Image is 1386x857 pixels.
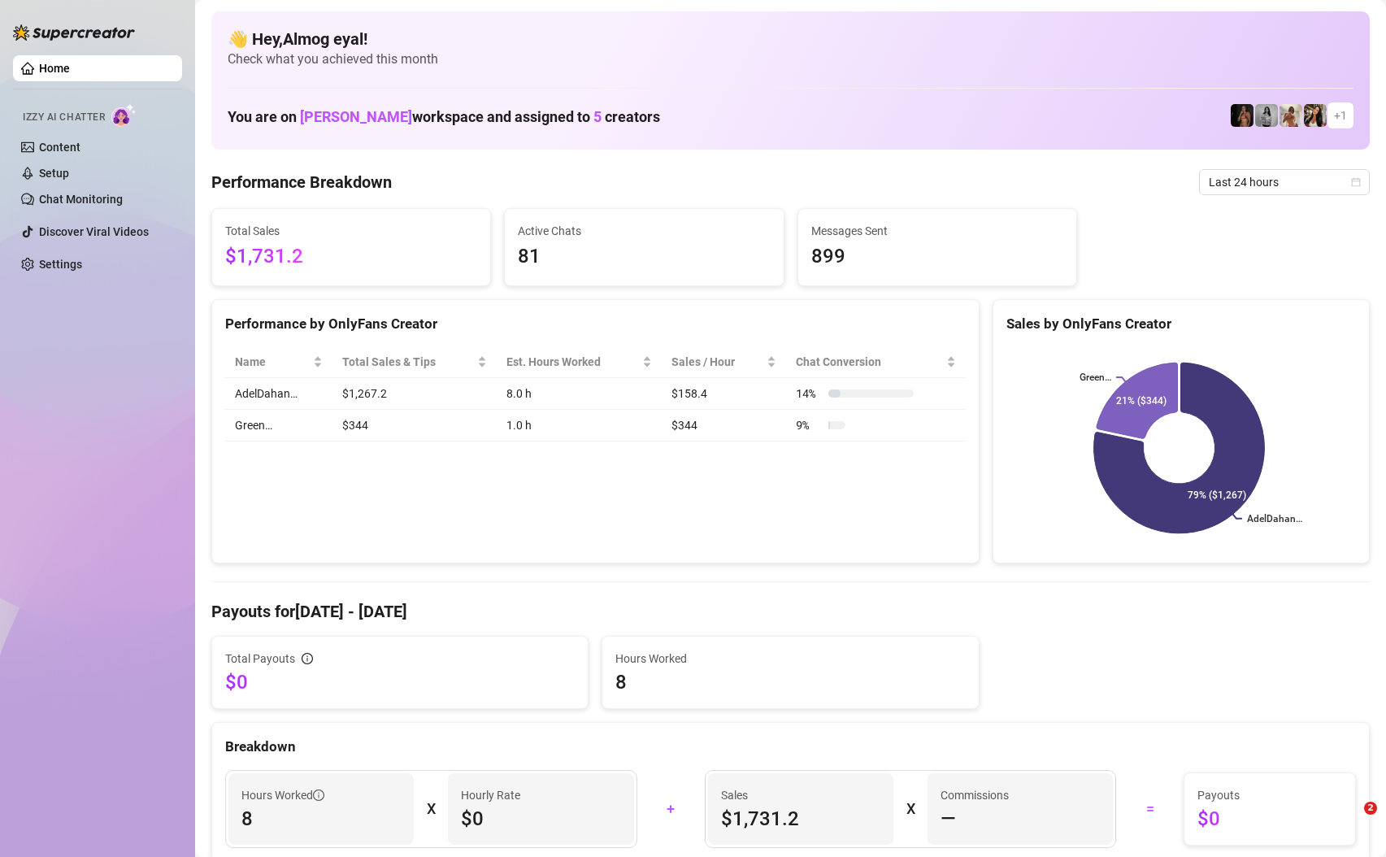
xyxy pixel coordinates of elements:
td: Green… [225,410,332,442]
iframe: Intercom live chat [1331,802,1370,841]
td: $344 [332,410,497,442]
span: calendar [1351,177,1361,187]
a: Home [39,62,70,75]
div: X [427,796,435,822]
span: Total Payouts [225,650,295,668]
img: A [1255,104,1278,127]
img: AdelDahan [1304,104,1327,127]
td: 8.0 h [497,378,662,410]
img: logo-BBDzfeDw.svg [13,24,135,41]
span: — [941,806,956,832]
span: 5 [593,108,602,125]
span: 9 % [796,416,822,434]
img: the_bohema [1231,104,1253,127]
span: Sales [721,786,880,804]
span: Check what you achieved this month [228,50,1353,68]
a: Setup [39,167,69,180]
th: Total Sales & Tips [332,346,497,378]
span: Hours Worked [615,650,965,668]
th: Name [225,346,332,378]
th: Chat Conversion [786,346,965,378]
span: Active Chats [518,222,770,240]
span: 14 % [796,385,822,402]
div: + [647,796,695,822]
span: 2 [1364,802,1377,815]
span: $1,731.2 [225,241,477,272]
span: Last 24 hours [1209,170,1360,194]
span: 8 [615,669,965,695]
span: $0 [1197,806,1342,832]
span: Total Sales [225,222,477,240]
td: 1.0 h [497,410,662,442]
div: Performance by OnlyFans Creator [225,313,966,335]
span: 8 [241,806,401,832]
article: Commissions [941,786,1009,804]
td: AdelDahan… [225,378,332,410]
h1: You are on workspace and assigned to creators [228,108,660,126]
span: info-circle [302,653,313,664]
span: Messages Sent [811,222,1063,240]
img: Green [1280,104,1302,127]
span: Payouts [1197,786,1342,804]
a: Content [39,141,80,154]
span: $0 [225,669,575,695]
td: $158.4 [662,378,787,410]
div: Sales by OnlyFans Creator [1006,313,1356,335]
article: Hourly Rate [461,786,520,804]
text: Green… [1080,372,1111,383]
h4: Payouts for [DATE] - [DATE] [211,600,1370,623]
span: + 1 [1334,107,1347,124]
span: Sales / Hour [671,353,764,371]
span: 81 [518,241,770,272]
h4: Performance Breakdown [211,171,392,194]
a: Discover Viral Videos [39,225,149,238]
span: [PERSON_NAME] [300,108,412,125]
h4: 👋 Hey, Almog eyal ! [228,28,1353,50]
a: Settings [39,258,82,271]
span: Name [235,353,310,371]
div: Est. Hours Worked [506,353,639,371]
img: AI Chatter [111,103,137,127]
span: 899 [811,241,1063,272]
td: $344 [662,410,787,442]
span: Izzy AI Chatter [23,110,105,125]
span: Hours Worked [241,786,324,804]
span: Total Sales & Tips [342,353,474,371]
div: = [1126,796,1174,822]
span: $0 [461,806,620,832]
text: AdelDahan… [1247,513,1302,524]
div: X [906,796,915,822]
div: Breakdown [225,736,1356,758]
a: Chat Monitoring [39,193,123,206]
span: Chat Conversion [796,353,942,371]
th: Sales / Hour [662,346,787,378]
span: info-circle [313,790,324,801]
span: $1,731.2 [721,806,880,832]
td: $1,267.2 [332,378,497,410]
